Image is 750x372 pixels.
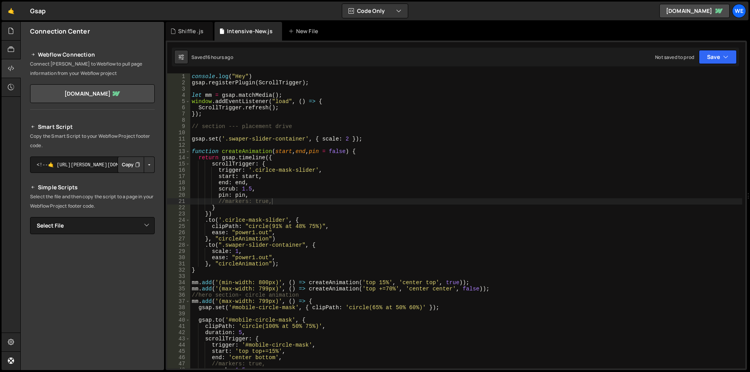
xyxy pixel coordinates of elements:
[659,4,730,18] a: [DOMAIN_NAME]
[167,217,190,223] div: 24
[118,157,155,173] div: Button group with nested dropdown
[342,4,408,18] button: Code Only
[167,242,190,248] div: 28
[167,317,190,323] div: 40
[30,84,155,103] a: [DOMAIN_NAME]
[167,161,190,167] div: 15
[167,167,190,173] div: 16
[167,205,190,211] div: 22
[30,50,155,59] h2: Webflow Connection
[699,50,737,64] button: Save
[732,4,746,18] a: we
[167,173,190,180] div: 17
[167,142,190,148] div: 12
[655,54,694,61] div: Not saved to prod
[167,80,190,86] div: 2
[167,192,190,198] div: 20
[30,27,90,36] h2: Connection Center
[167,255,190,261] div: 30
[167,180,190,186] div: 18
[30,132,155,150] p: Copy the Smart Script to your Webflow Project footer code.
[167,148,190,155] div: 13
[167,73,190,80] div: 1
[167,342,190,348] div: 44
[167,186,190,192] div: 19
[167,105,190,111] div: 6
[167,354,190,361] div: 46
[167,117,190,123] div: 8
[167,304,190,311] div: 38
[167,155,190,161] div: 14
[30,183,155,192] h2: Simple Scripts
[167,236,190,242] div: 27
[30,122,155,132] h2: Smart Script
[167,130,190,136] div: 10
[167,230,190,236] div: 26
[167,311,190,317] div: 39
[167,286,190,292] div: 35
[167,323,190,329] div: 41
[2,2,21,20] a: 🤙
[167,198,190,205] div: 21
[167,223,190,230] div: 25
[30,247,155,317] iframe: YouTube video player
[205,54,233,61] div: 16 hours ago
[167,92,190,98] div: 4
[167,298,190,304] div: 37
[118,157,144,173] button: Copy
[191,54,233,61] div: Saved
[167,267,190,273] div: 32
[167,111,190,117] div: 7
[167,261,190,267] div: 31
[167,86,190,92] div: 3
[30,6,46,16] div: Gsap
[167,248,190,255] div: 29
[167,98,190,105] div: 5
[178,27,204,35] div: Shiffle .js
[167,348,190,354] div: 45
[227,27,273,35] div: Intensive-New.js
[288,27,321,35] div: New File
[167,279,190,286] div: 34
[30,192,155,211] p: Select the file and then copy the script to a page in your Webflow Project footer code.
[30,157,155,173] textarea: <!--🤙 [URL][PERSON_NAME][DOMAIN_NAME]> <script>document.addEventListener("DOMContentLoaded", func...
[167,361,190,367] div: 47
[167,336,190,342] div: 43
[167,136,190,142] div: 11
[167,273,190,279] div: 33
[167,292,190,298] div: 36
[30,59,155,78] p: Connect [PERSON_NAME] to Webflow to pull page information from your Webflow project
[167,123,190,130] div: 9
[167,329,190,336] div: 42
[167,211,190,217] div: 23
